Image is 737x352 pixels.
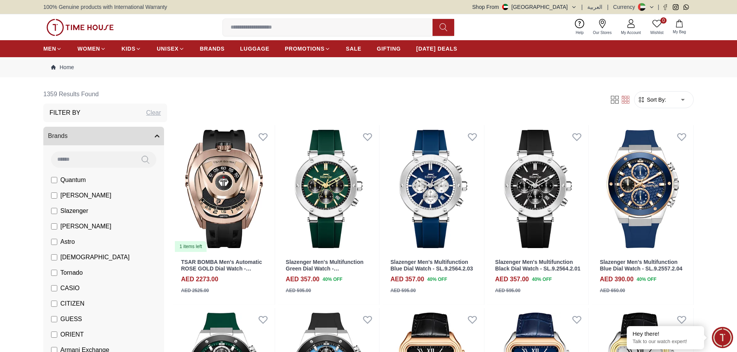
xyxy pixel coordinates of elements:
[173,125,275,253] img: TSAR BOMBA Men's Automatic ROSE GOLD Dial Watch - TB8213ASET-07
[618,30,644,36] span: My Account
[588,17,616,37] a: Our Stores
[647,30,667,36] span: Wishlist
[146,108,161,117] div: Clear
[495,259,580,272] a: Slazenger Men's Multifunction Black Dial Watch - SL.9.2564.2.01
[383,125,484,253] img: Slazenger Men's Multifunction Blue Dial Watch - SL.9.2564.2.03
[600,287,625,294] div: AED 650.00
[377,42,401,56] a: GIFTING
[502,4,508,10] img: United Arab Emirates
[416,42,457,56] a: [DATE] DEALS
[346,42,361,56] a: SALE
[286,287,311,294] div: AED 595.00
[50,108,80,117] h3: Filter By
[673,4,679,10] a: Instagram
[51,177,57,183] input: Quantum
[43,127,164,145] button: Brands
[51,316,57,322] input: GUESS
[51,270,57,276] input: Tornado
[346,45,361,53] span: SALE
[607,3,609,11] span: |
[51,239,57,245] input: Astro
[377,45,401,53] span: GIFTING
[60,330,84,339] span: ORIENT
[613,3,638,11] div: Currency
[712,327,733,348] div: Chat Widget
[668,18,691,36] button: My Bag
[60,284,80,293] span: CASIO
[60,206,88,216] span: Slazenger
[60,299,84,308] span: CITIZEN
[51,223,57,230] input: [PERSON_NAME]
[590,30,615,36] span: Our Stores
[43,3,167,11] span: 100% Genuine products with International Warranty
[323,276,342,283] span: 40 % OFF
[495,287,520,294] div: AED 595.00
[181,259,262,278] a: TSAR BOMBA Men's Automatic ROSE GOLD Dial Watch - TB8213ASET-07
[46,19,114,36] img: ...
[670,29,689,35] span: My Bag
[51,63,74,71] a: Home
[390,287,416,294] div: AED 595.00
[240,42,270,56] a: LUGGAGE
[645,96,666,104] span: Sort By:
[175,241,207,252] div: 1 items left
[633,338,698,345] p: Talk to our watch expert!
[495,275,529,284] h4: AED 357.00
[60,222,111,231] span: [PERSON_NAME]
[662,4,668,10] a: Facebook
[600,275,633,284] h4: AED 390.00
[77,42,106,56] a: WOMEN
[43,85,167,104] h6: 1359 Results Found
[240,45,270,53] span: LUGGAGE
[181,287,209,294] div: AED 2525.00
[200,42,225,56] a: BRANDS
[532,276,552,283] span: 40 % OFF
[181,275,218,284] h4: AED 2273.00
[51,301,57,307] input: CITIZEN
[592,125,693,253] img: Slazenger Men's Multifunction Blue Dial Watch - SL.9.2557.2.04
[278,125,380,253] img: Slazenger Men's Multifunction Green Dial Watch - SL.9.2564.2.05
[660,17,667,24] span: 0
[637,276,657,283] span: 40 % OFF
[638,96,666,104] button: Sort By:
[43,45,56,53] span: MEN
[487,125,589,253] a: Slazenger Men's Multifunction Black Dial Watch - SL.9.2564.2.01
[173,125,275,253] a: TSAR BOMBA Men's Automatic ROSE GOLD Dial Watch - TB8213ASET-071 items left
[60,315,82,324] span: GUESS
[633,330,698,338] div: Hey there!
[51,332,57,338] input: ORIENT
[51,285,57,291] input: CASIO
[646,17,668,37] a: 0Wishlist
[571,17,588,37] a: Help
[390,259,473,272] a: Slazenger Men's Multifunction Blue Dial Watch - SL.9.2564.2.03
[157,45,178,53] span: UNISEX
[43,42,62,56] a: MEN
[121,42,141,56] a: KIDS
[157,42,184,56] a: UNISEX
[600,259,682,272] a: Slazenger Men's Multifunction Blue Dial Watch - SL.9.2557.2.04
[285,42,330,56] a: PROMOTIONS
[390,275,424,284] h4: AED 357.00
[60,237,75,247] span: Astro
[60,253,130,262] span: [DEMOGRAPHIC_DATA]
[285,45,325,53] span: PROMOTIONS
[121,45,135,53] span: KIDS
[573,30,587,36] span: Help
[416,45,457,53] span: [DATE] DEALS
[60,191,111,200] span: [PERSON_NAME]
[658,3,659,11] span: |
[683,4,689,10] a: Whatsapp
[587,3,602,11] button: العربية
[286,275,320,284] h4: AED 357.00
[200,45,225,53] span: BRANDS
[581,3,583,11] span: |
[472,3,577,11] button: Shop From[GEOGRAPHIC_DATA]
[60,175,86,185] span: Quantum
[51,208,57,214] input: Slazenger
[43,57,694,77] nav: Breadcrumb
[427,276,447,283] span: 40 % OFF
